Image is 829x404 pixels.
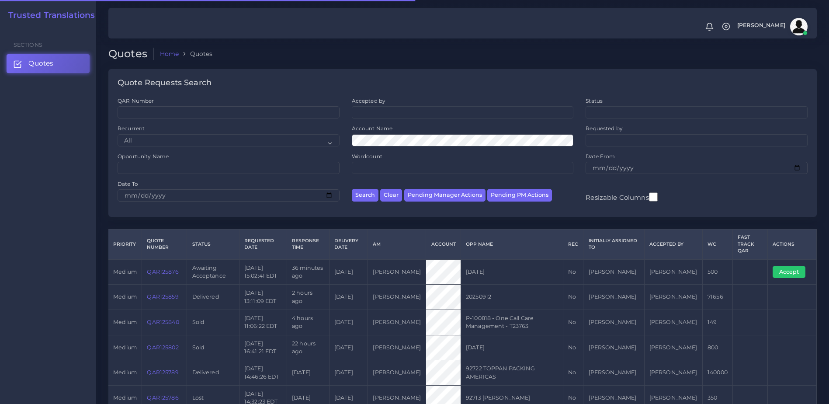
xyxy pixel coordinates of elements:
[563,360,583,386] td: No
[702,310,732,335] td: 149
[147,319,179,325] a: QAR125840
[487,189,552,202] button: Pending PM Actions
[586,192,657,202] label: Resizable Columns
[147,268,178,275] a: QAR125876
[773,268,812,275] a: Accept
[239,310,287,335] td: [DATE] 11:06:22 EDT
[160,49,179,58] a: Home
[773,266,805,278] button: Accept
[702,335,732,360] td: 800
[113,293,137,300] span: medium
[644,285,702,310] td: [PERSON_NAME]
[113,268,137,275] span: medium
[147,293,178,300] a: QAR125859
[461,310,563,335] td: P-100818 - One Call Care Management - T23763
[644,310,702,335] td: [PERSON_NAME]
[583,335,644,360] td: [PERSON_NAME]
[563,259,583,285] td: No
[329,310,368,335] td: [DATE]
[368,230,426,259] th: AM
[586,153,615,160] label: Date From
[461,360,563,386] td: 92722 TOPPAN PACKING AMERICAS
[287,335,329,360] td: 22 hours ago
[329,259,368,285] td: [DATE]
[113,394,137,401] span: medium
[790,18,808,35] img: avatar
[118,97,154,104] label: QAR Number
[287,310,329,335] td: 4 hours ago
[586,97,603,104] label: Status
[187,310,239,335] td: Sold
[239,285,287,310] td: [DATE] 13:11:09 EDT
[239,259,287,285] td: [DATE] 15:02:41 EDT
[187,285,239,310] td: Delivered
[352,189,378,202] button: Search
[702,285,732,310] td: 71656
[187,335,239,360] td: Sold
[368,259,426,285] td: [PERSON_NAME]
[404,189,486,202] button: Pending Manager Actions
[352,153,382,160] label: Wordcount
[583,310,644,335] td: [PERSON_NAME]
[147,369,178,376] a: QAR125789
[352,97,386,104] label: Accepted by
[368,360,426,386] td: [PERSON_NAME]
[239,230,287,259] th: Requested Date
[563,285,583,310] td: No
[287,230,329,259] th: Response Time
[329,285,368,310] td: [DATE]
[702,360,732,386] td: 140000
[118,125,145,132] label: Recurrent
[368,335,426,360] td: [PERSON_NAME]
[287,360,329,386] td: [DATE]
[737,23,785,28] span: [PERSON_NAME]
[147,344,178,351] a: QAR125802
[461,285,563,310] td: 20250912
[187,230,239,259] th: Status
[7,54,90,73] a: Quotes
[702,230,732,259] th: WC
[733,230,768,259] th: Fast Track QAR
[118,78,212,88] h4: Quote Requests Search
[583,360,644,386] td: [PERSON_NAME]
[352,125,393,132] label: Account Name
[380,189,402,202] button: Clear
[649,192,658,202] input: Resizable Columns
[287,285,329,310] td: 2 hours ago
[239,360,287,386] td: [DATE] 14:46:26 EDT
[461,230,563,259] th: Opp Name
[239,335,287,360] td: [DATE] 16:41:21 EDT
[142,230,187,259] th: Quote Number
[586,125,623,132] label: Requested by
[108,230,142,259] th: Priority
[108,48,154,60] h2: Quotes
[329,360,368,386] td: [DATE]
[287,259,329,285] td: 36 minutes ago
[583,285,644,310] td: [PERSON_NAME]
[14,42,42,48] span: Sections
[118,180,138,188] label: Date To
[644,259,702,285] td: [PERSON_NAME]
[187,259,239,285] td: Awaiting Acceptance
[583,259,644,285] td: [PERSON_NAME]
[563,310,583,335] td: No
[329,335,368,360] td: [DATE]
[147,394,178,401] a: QAR125786
[113,344,137,351] span: medium
[368,310,426,335] td: [PERSON_NAME]
[583,230,644,259] th: Initially Assigned to
[187,360,239,386] td: Delivered
[767,230,816,259] th: Actions
[329,230,368,259] th: Delivery Date
[733,18,811,35] a: [PERSON_NAME]avatar
[113,319,137,325] span: medium
[118,153,169,160] label: Opportunity Name
[563,335,583,360] td: No
[644,360,702,386] td: [PERSON_NAME]
[2,10,95,21] a: Trusted Translations
[179,49,212,58] li: Quotes
[563,230,583,259] th: REC
[113,369,137,376] span: medium
[426,230,461,259] th: Account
